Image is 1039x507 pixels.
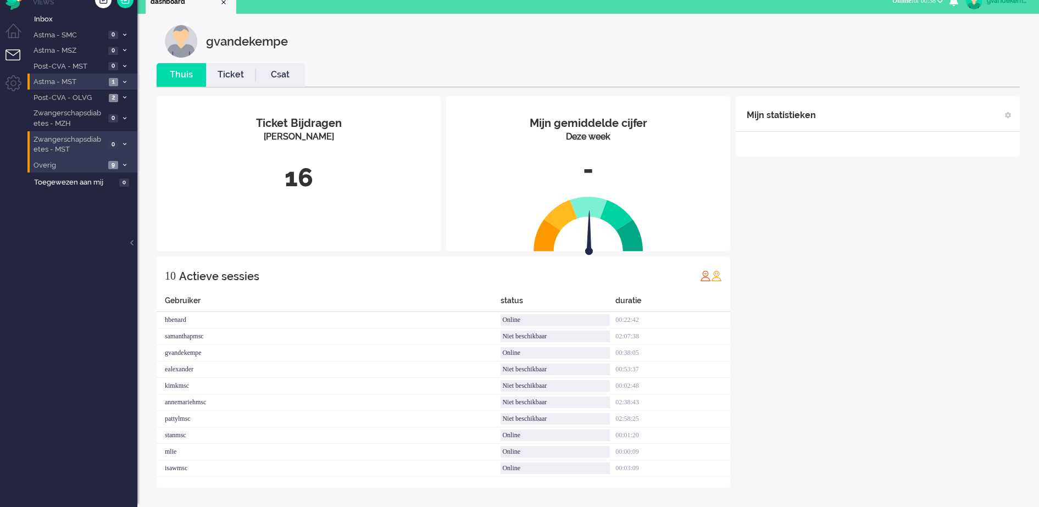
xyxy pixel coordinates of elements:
div: 00:00:09 [615,444,730,460]
img: profile_red.svg [700,270,711,281]
a: Ticket [206,69,255,81]
div: mlie [157,444,501,460]
span: Astma - MSZ [32,46,105,56]
div: ealexander [157,361,501,378]
span: Post-CVA - OLVG [32,93,105,103]
span: 0 [108,114,118,122]
div: hbenard [157,312,501,328]
div: 02:38:43 [615,394,730,411]
div: 00:02:48 [615,378,730,394]
div: Niet beschikbaar [501,413,610,425]
span: Zwangerschapsdiabetes - MST [32,135,105,155]
li: Admin menu [5,75,30,100]
span: Post-CVA - MST [32,62,105,72]
span: 0 [119,179,129,187]
div: Ticket Bijdragen [165,115,432,131]
a: Csat [255,69,305,81]
div: Niet beschikbaar [501,331,610,342]
img: profile_orange.svg [711,270,722,281]
div: pattylmsc [157,411,501,427]
div: 00:01:20 [615,427,730,444]
div: Mijn statistieken [747,104,816,126]
div: Actieve sessies [179,265,259,287]
div: annemariehmsc [157,394,501,411]
div: stanmsc [157,427,501,444]
li: Thuis [157,63,206,87]
span: Overig [32,160,105,171]
div: gvandekempe [206,25,288,58]
a: Toegewezen aan mij 0 [32,176,137,188]
span: 1 [109,78,118,86]
li: Csat [255,63,305,87]
span: Astma - SMC [32,30,105,41]
div: 10 [165,265,176,287]
div: kimkmsc [157,378,501,394]
div: - [454,152,722,188]
img: customer.svg [165,25,198,58]
div: [PERSON_NAME] [165,131,432,143]
span: Toegewezen aan mij [34,177,116,188]
div: Gebruiker [157,295,501,312]
div: duratie [615,295,730,312]
img: arrow.svg [565,210,613,258]
div: 02:58:25 [615,411,730,427]
div: Niet beschikbaar [501,397,610,408]
div: gvandekempe [157,345,501,361]
span: 0 [108,31,118,39]
div: Niet beschikbaar [501,380,610,392]
div: 00:03:09 [615,460,730,477]
span: Astma - MST [32,77,105,87]
div: Online [501,347,610,359]
div: 00:38:05 [615,345,730,361]
span: Inbox [34,14,137,25]
span: 0 [108,62,118,70]
span: 9 [108,161,118,169]
div: 02:07:38 [615,328,730,345]
div: Online [501,430,610,441]
a: Thuis [157,69,206,81]
div: Deze week [454,131,722,143]
img: semi_circle.svg [534,196,643,252]
div: Niet beschikbaar [501,364,610,375]
div: 00:22:42 [615,312,730,328]
span: 0 [108,141,118,149]
span: 0 [108,47,118,55]
li: Dashboard menu [5,24,30,48]
li: Ticket [206,63,255,87]
a: Inbox [32,13,137,25]
div: status [501,295,615,312]
div: 16 [165,160,432,196]
div: isawmsc [157,460,501,477]
div: Online [501,314,610,326]
li: Tickets menu [5,49,30,74]
div: Online [501,463,610,474]
div: Mijn gemiddelde cijfer [454,115,722,131]
span: 2 [109,94,118,102]
div: Online [501,446,610,458]
div: 00:53:37 [615,361,730,378]
div: samanthapmsc [157,328,501,345]
span: Zwangerschapsdiabetes - MZH [32,108,105,129]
